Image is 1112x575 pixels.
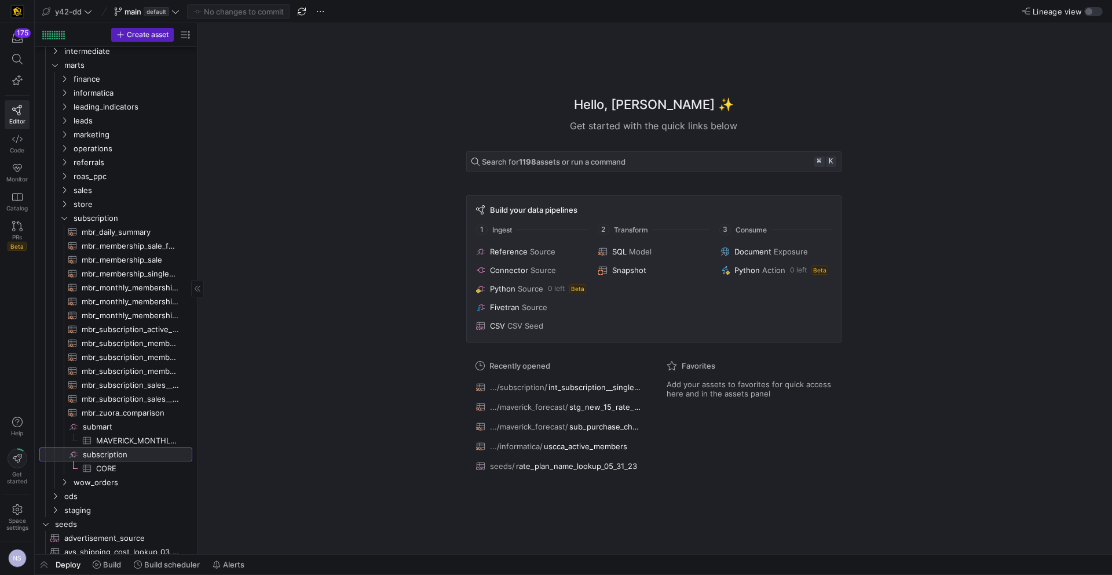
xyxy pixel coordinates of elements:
[64,532,179,545] span: advertisement_source​​​​​​
[64,45,191,58] span: intermediate
[5,412,30,442] button: Help
[6,176,28,183] span: Monitor
[39,461,192,475] a: CORE​​​​​​​​​
[39,503,192,517] div: Press SPACE to select this row.
[39,392,192,406] div: Press SPACE to select this row.
[667,380,832,398] span: Add your assets to favorites for quick access here and in the assets panel
[5,28,30,49] button: 175
[74,156,191,169] span: referrals
[490,442,543,451] span: .../informatica/
[39,531,192,545] div: Press SPACE to select this row.
[473,380,643,395] button: .../subscription/int_subscription__single_row_consolidated
[466,151,842,172] button: Search for1198assets or run a command⌘k
[1033,7,1082,16] span: Lineage view
[518,284,543,293] span: Source
[39,239,192,253] div: Press SPACE to select this row.
[490,284,515,293] span: Python
[39,531,192,545] a: advertisement_source​​​​​​
[39,420,192,434] div: Press SPACE to select this row.
[74,170,191,183] span: roas_ppc
[531,265,556,275] span: Source
[39,44,192,58] div: Press SPACE to select this row.
[39,447,192,461] a: subscription​​​​​​​​
[223,560,244,569] span: Alerts
[39,434,192,447] a: MAVERICK_MONTHLY_TARGET_TEST​​​​​​​​​
[39,420,192,434] a: submart​​​​​​​​
[39,225,192,239] a: mbr_daily_summary​​​​​​​​​​
[39,545,192,559] div: Press SPACE to select this row.
[82,379,179,392] span: mbr_subscription_sales__sub_purchase_channel_update_2024_forecast​​​​​​​​​​
[82,365,179,378] span: mbr_subscription_membership​​​​​​​​​​
[482,157,625,166] span: Search for assets or run a command
[39,308,192,322] div: Press SPACE to select this row.
[718,263,833,277] button: PythonAction0 leftBeta
[82,225,179,239] span: mbr_daily_summary​​​​​​​​​​
[39,253,192,267] div: Press SPACE to select this row.
[473,419,643,434] button: .../maverick_forecast/sub_purchase_channel_lookup
[489,361,550,370] span: Recently opened
[473,439,643,454] button: .../informatica/uscca_active_members
[39,211,192,225] div: Press SPACE to select this row.
[39,4,95,19] button: y42-dd
[129,555,205,574] button: Build scheduler
[7,471,27,485] span: Get started
[39,253,192,267] a: mbr_membership_sale​​​​​​​​​​
[64,504,191,517] span: staging
[5,158,30,187] a: Monitor
[811,265,828,275] span: Beta
[734,247,771,256] span: Document
[82,281,179,294] span: mbr_monthly_membership_trending_first_year​​​​​​​​​​
[762,265,785,275] span: Action
[39,406,192,420] div: Press SPACE to select this row.
[5,216,30,256] a: PRsBeta
[814,157,825,167] kbd: ⌘
[39,128,192,141] div: Press SPACE to select this row.
[74,212,191,225] span: subscription
[5,444,30,489] button: Getstarted
[5,187,30,216] a: Catalog
[74,142,191,155] span: operations
[74,128,191,141] span: marketing
[5,2,30,21] a: https://storage.googleapis.com/y42-prod-data-exchange/images/uAsz27BndGEK0hZWDFeOjoxA7jCwgK9jE472...
[39,336,192,350] div: Press SPACE to select this row.
[474,245,589,259] button: ReferenceSource
[39,225,192,239] div: Press SPACE to select this row.
[507,321,543,330] span: CSV Seed
[39,322,192,336] a: mbr_subscription_active_rate_plans​​​​​​​​​​
[612,265,646,275] span: Snapshot
[82,267,179,281] span: mbr_membership_single_row_copy​​​​​​​​​​
[39,281,192,294] a: mbr_monthly_membership_trending_first_year​​​​​​​​​​
[39,364,192,378] a: mbr_subscription_membership​​​​​​​​​​
[490,303,520,312] span: Fivetran
[74,184,191,197] span: sales
[74,476,191,489] span: wow_orders
[569,284,586,293] span: Beta
[55,518,191,531] span: seeds
[490,461,515,471] span: seeds/
[8,242,27,251] span: Beta
[548,383,641,392] span: int_subscription__single_row_consolidated
[125,7,141,16] span: main
[734,265,760,275] span: Python
[474,282,589,296] button: PythonSource0 leftBeta
[39,378,192,392] div: Press SPACE to select this row.
[103,560,121,569] span: Build
[569,422,641,431] span: sub_purchase_channel_lookup
[39,308,192,322] a: mbr_monthly_membership_trending​​​​​​​​​​
[74,72,191,86] span: finance
[96,462,179,475] span: CORE​​​​​​​​​
[64,490,191,503] span: ods
[111,4,182,19] button: maindefault
[490,402,568,412] span: .../maverick_forecast/
[83,420,191,434] span: submart​​​​​​​​
[39,475,192,489] div: Press SPACE to select this row.
[74,86,191,100] span: informatica
[5,100,30,129] a: Editor
[39,169,192,183] div: Press SPACE to select this row.
[39,392,192,406] a: mbr_subscription_sales__sub_purchase_channel_update_2024​​​​​​​​​​
[490,422,568,431] span: .../maverick_forecast/
[5,499,30,536] a: Spacesettings
[718,245,833,259] button: DocumentExposure
[5,546,30,570] button: NS
[82,309,179,322] span: mbr_monthly_membership_trending​​​​​​​​​​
